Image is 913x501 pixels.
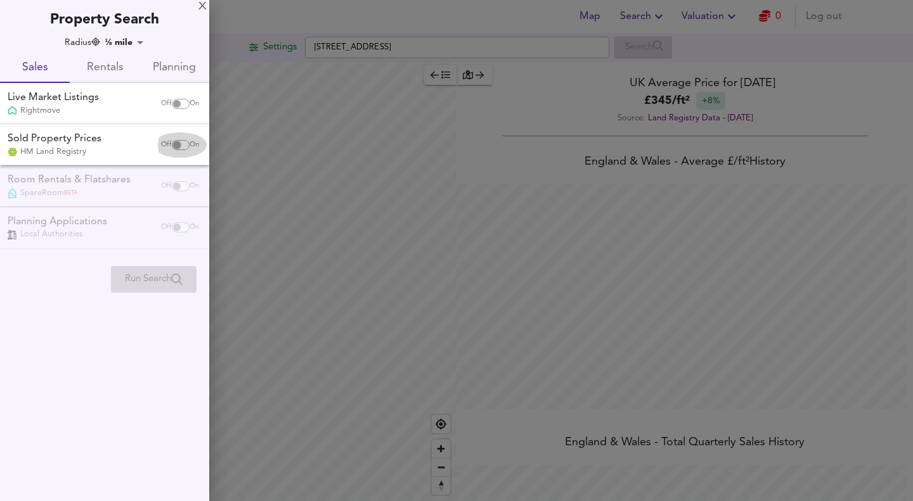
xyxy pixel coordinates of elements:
div: Rightmove [8,105,99,117]
div: Sold Property Prices [8,132,101,146]
div: Live Market Listings [8,91,99,105]
span: Off [161,99,172,109]
div: Radius [65,36,100,49]
span: Rentals [77,58,132,78]
span: On [190,140,199,150]
div: Please enable at least one data source to run a search [111,266,197,293]
span: Planning [147,58,202,78]
span: Off [161,140,172,150]
div: X [198,3,207,11]
div: HM Land Registry [8,146,101,158]
div: ⅛ mile [101,36,148,49]
img: Land Registry [8,148,17,156]
span: On [190,99,199,109]
span: Sales [8,58,62,78]
img: Rightmove [8,106,17,117]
